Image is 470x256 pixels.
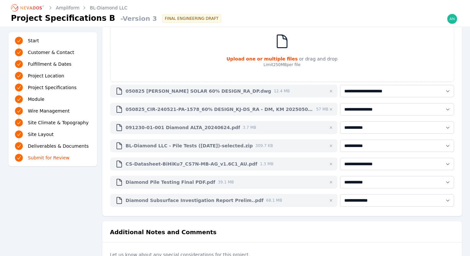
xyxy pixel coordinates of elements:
span: Diamond Subsurface Investigation Report Prelim..pdf [126,197,263,204]
a: BL-Diamond LLC [90,5,127,11]
span: 12.4 MB [274,88,290,94]
button: Remove [328,198,334,203]
span: CS-Datasheet-BiHiKu7_CS7N-MB-AG_v1.6C1_AU.pdf [126,161,258,167]
p: Limit 250MB per file [226,62,337,67]
span: 1.3 MB [260,161,273,167]
span: Start [28,37,39,44]
span: Customer & Contact [28,49,74,56]
span: 091230-01-001 Diamond ALTA_20240624.pdf [126,124,240,131]
div: FINAL ENGINEERING DRAFT [162,15,221,22]
span: BL-Diamond LLC - Pile Tests ([DATE])-selected.zip [126,142,253,149]
span: Site Layout [28,131,54,138]
span: Project Location [28,73,64,79]
span: Submit for Review [28,155,70,161]
span: 050825 [PERSON_NAME] SOLAR 60% DESIGN_RA_DP.dwg [126,88,271,94]
button: Remove [328,180,334,185]
strong: Upload one or multiple files [226,56,298,61]
h1: Project Specifications B [11,13,115,23]
nav: Breadcrumb [11,3,128,13]
span: - Version 3 [118,14,157,23]
button: Remove [328,88,334,94]
button: Remove [328,143,334,148]
span: Module [28,96,45,102]
span: 309.7 KB [255,143,273,148]
a: Ampliform [56,5,80,11]
span: 050825_CIR-240521-PA-1578_60% DESIGN_KJ-DS_RA - DM, KM 20250509.pdf [126,106,314,113]
span: 68.1 MB [266,198,282,203]
span: Fulfillment & Dates [28,61,72,67]
button: Remove [328,161,334,167]
button: Remove [328,107,334,112]
span: 3.7 MB [243,125,256,130]
span: Deliverables & Documents [28,143,89,149]
span: 39.1 MB [218,180,234,185]
span: 57 MB [316,107,329,112]
span: Project Specifications [28,84,77,91]
span: Diamond Pile Testing Final PDF.pdf [126,179,215,185]
nav: Progress [15,36,91,162]
p: or drag and drop [226,56,337,62]
img: andrew@nevados.solar [447,14,457,24]
button: Remove [328,125,334,130]
div: Upload one or multiple files or drag and dropLimit250MBper file [110,19,454,82]
span: Wire Management [28,108,70,114]
span: Site Climate & Topography [28,119,89,126]
h2: Additional Notes and Comments [110,228,217,237]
